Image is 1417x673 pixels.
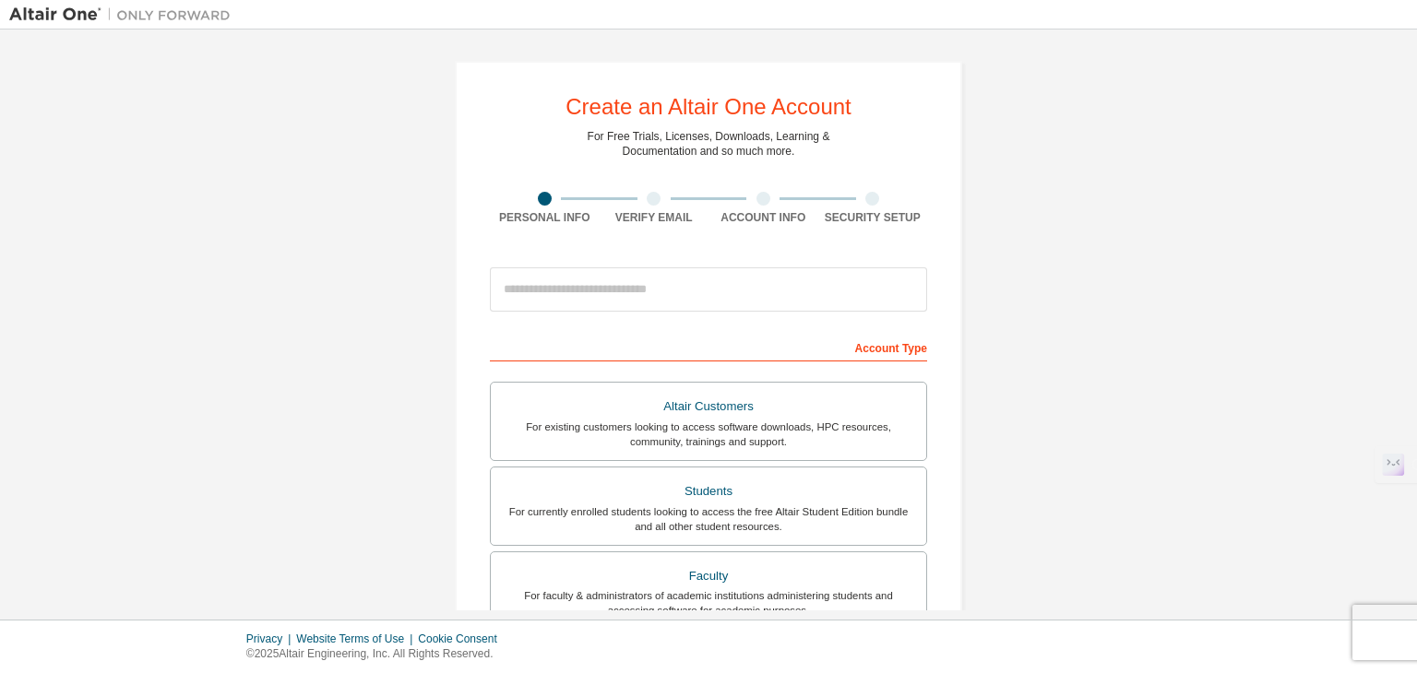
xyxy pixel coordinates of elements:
div: Personal Info [490,210,600,225]
img: Altair One [9,6,240,24]
div: Cookie Consent [418,632,507,646]
div: Verify Email [600,210,709,225]
div: Security Setup [818,210,928,225]
div: Website Terms of Use [296,632,418,646]
div: Account Info [708,210,818,225]
div: Create an Altair One Account [566,96,851,118]
div: For existing customers looking to access software downloads, HPC resources, community, trainings ... [502,419,915,449]
div: Students [502,478,915,504]
div: For Free Trials, Licenses, Downloads, Learning & Documentation and so much more. [588,129,830,159]
div: Faculty [502,563,915,589]
div: For faculty & administrators of academic institutions administering students and accessing softwa... [502,588,915,618]
div: For currently enrolled students looking to access the free Altair Student Edition bundle and all ... [502,504,915,534]
div: Privacy [246,632,296,646]
p: © 2025 Altair Engineering, Inc. All Rights Reserved. [246,646,508,662]
div: Account Type [490,332,927,361]
div: Altair Customers [502,394,915,419]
